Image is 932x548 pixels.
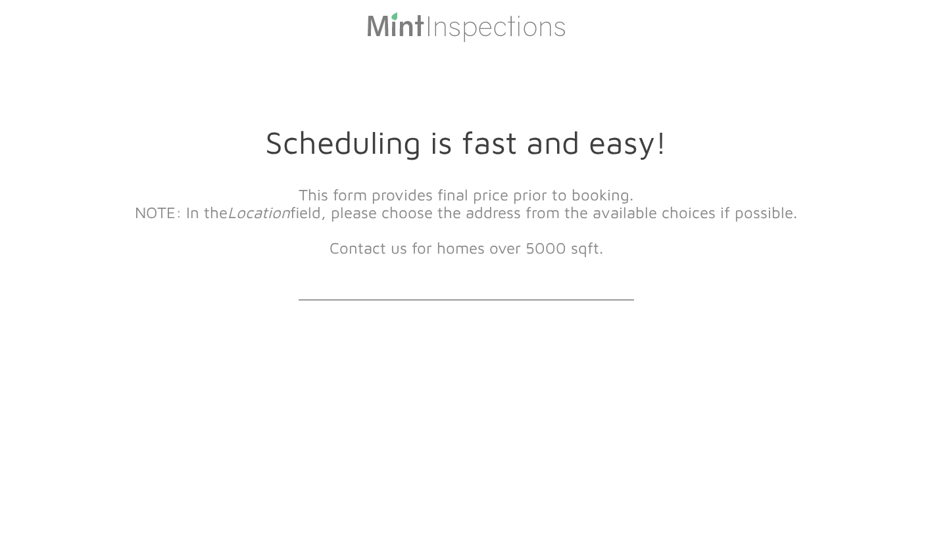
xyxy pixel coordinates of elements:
[135,203,797,257] font: NOTE: In the field, please choose the address from the available choices if possible. ​Contact us...
[228,203,290,221] em: Location
[265,124,667,160] font: Scheduling is fast and easy!
[131,171,802,286] div: ​
[299,185,633,204] font: This form provides final price prior to booking.
[366,11,566,42] img: Mint Inspections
